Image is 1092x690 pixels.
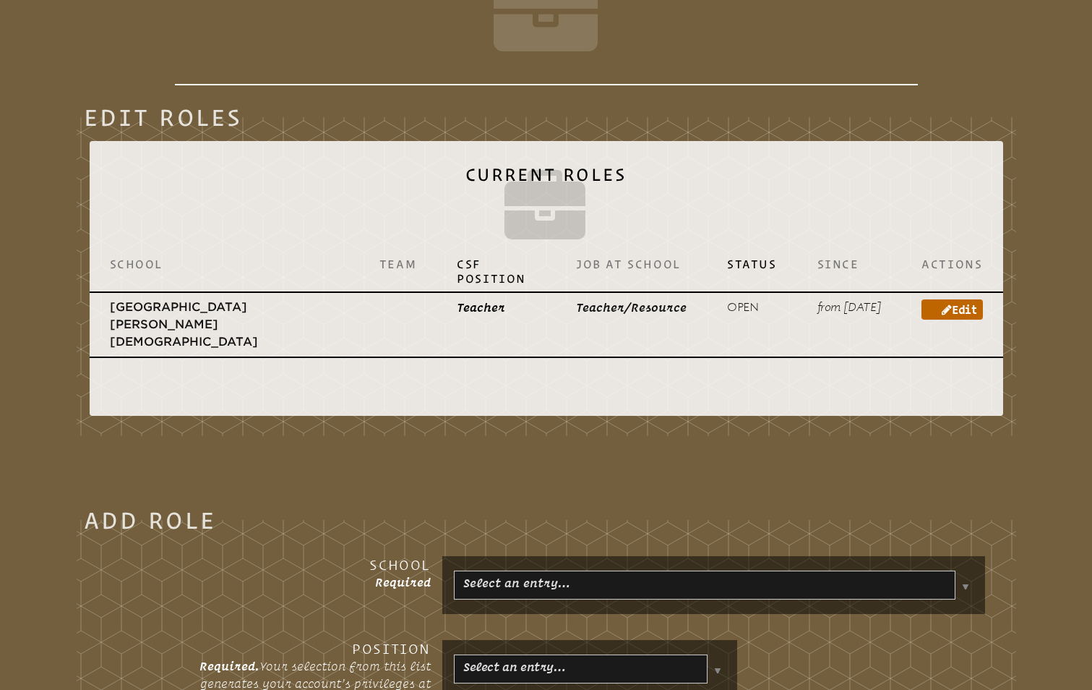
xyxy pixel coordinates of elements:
legend: Add Role [84,511,217,529]
p: Actions [921,257,982,271]
p: CSF Position [457,257,536,286]
p: Job at School [576,257,687,271]
span: Required. [199,660,259,673]
span: Required [375,576,431,589]
a: Edit [921,299,982,320]
h3: Position [199,640,431,657]
p: open [727,299,777,316]
p: Team [379,257,416,271]
a: Select an entry… [457,571,570,595]
p: [GEOGRAPHIC_DATA][PERSON_NAME][DEMOGRAPHIC_DATA] [110,299,339,351]
h3: School [199,556,431,574]
p: Status [727,257,777,271]
legend: Edit Roles [84,108,243,126]
p: Teacher [457,299,536,316]
p: Since [817,257,882,271]
p: from [DATE] [817,299,882,316]
p: School [110,257,339,271]
p: Teacher/Resource [576,299,687,316]
h2: Current Roles [101,156,992,251]
a: Select an entry… [457,655,566,678]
